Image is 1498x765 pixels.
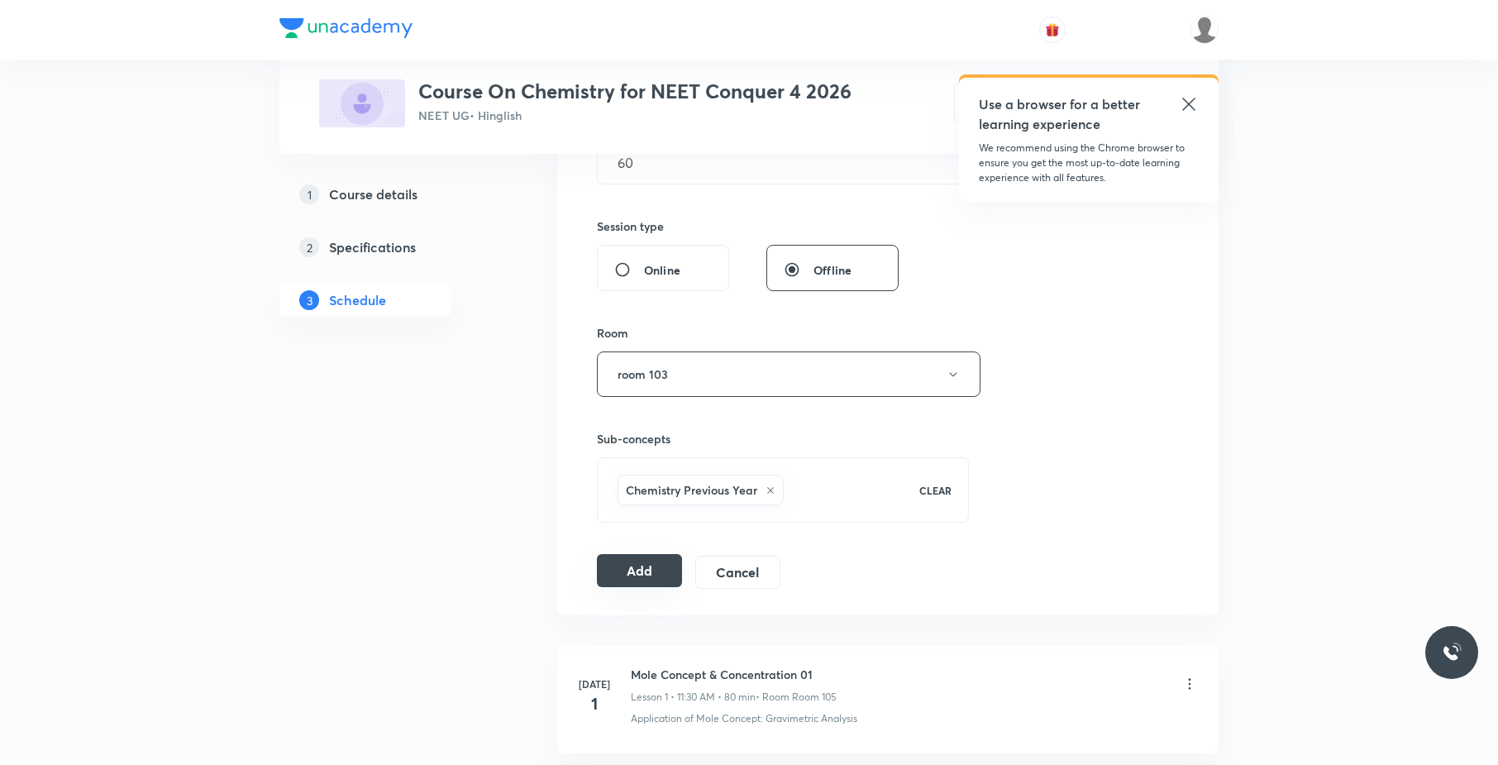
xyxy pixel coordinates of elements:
[1045,22,1060,37] img: avatar
[1039,17,1066,43] button: avatar
[979,141,1199,185] p: We recommend using the Chrome browser to ensure you get the most up-to-date learning experience w...
[299,237,319,257] p: 2
[597,430,969,447] h6: Sub-concepts
[626,481,757,499] h6: Chemistry Previous Year
[578,677,611,691] h6: [DATE]
[279,18,413,38] img: Company Logo
[1442,643,1462,662] img: ttu
[598,141,976,184] input: 60
[954,84,1060,123] button: Preview
[631,666,837,683] h6: Mole Concept & Concentration 01
[299,184,319,204] p: 1
[631,690,756,705] p: Lesson 1 • 11:30 AM • 80 min
[418,79,852,103] h3: Course On Chemistry for NEET Conquer 4 2026
[919,483,952,498] p: CLEAR
[279,178,504,211] a: 1Course details
[979,94,1143,134] h5: Use a browser for a better learning experience
[329,290,386,310] h5: Schedule
[644,261,680,279] span: Online
[631,711,857,726] p: Application of Mole Concept: Gravimetric Analysis
[597,351,980,397] button: room 103
[329,237,416,257] h5: Specifications
[578,691,611,716] h4: 1
[695,556,780,589] button: Cancel
[279,18,413,42] a: Company Logo
[1190,16,1219,44] img: aadi Shukla
[597,324,628,342] h6: Room
[597,218,664,235] h6: Session type
[279,231,504,264] a: 2Specifications
[319,79,405,127] img: D1B5A92E-47E9-43E2-80F8-03C8D9B549F9_plus.png
[813,261,852,279] span: Offline
[299,290,319,310] p: 3
[329,184,417,204] h5: Course details
[756,690,837,705] p: • Room Room 105
[418,107,852,124] p: NEET UG • Hinglish
[597,554,682,587] button: Add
